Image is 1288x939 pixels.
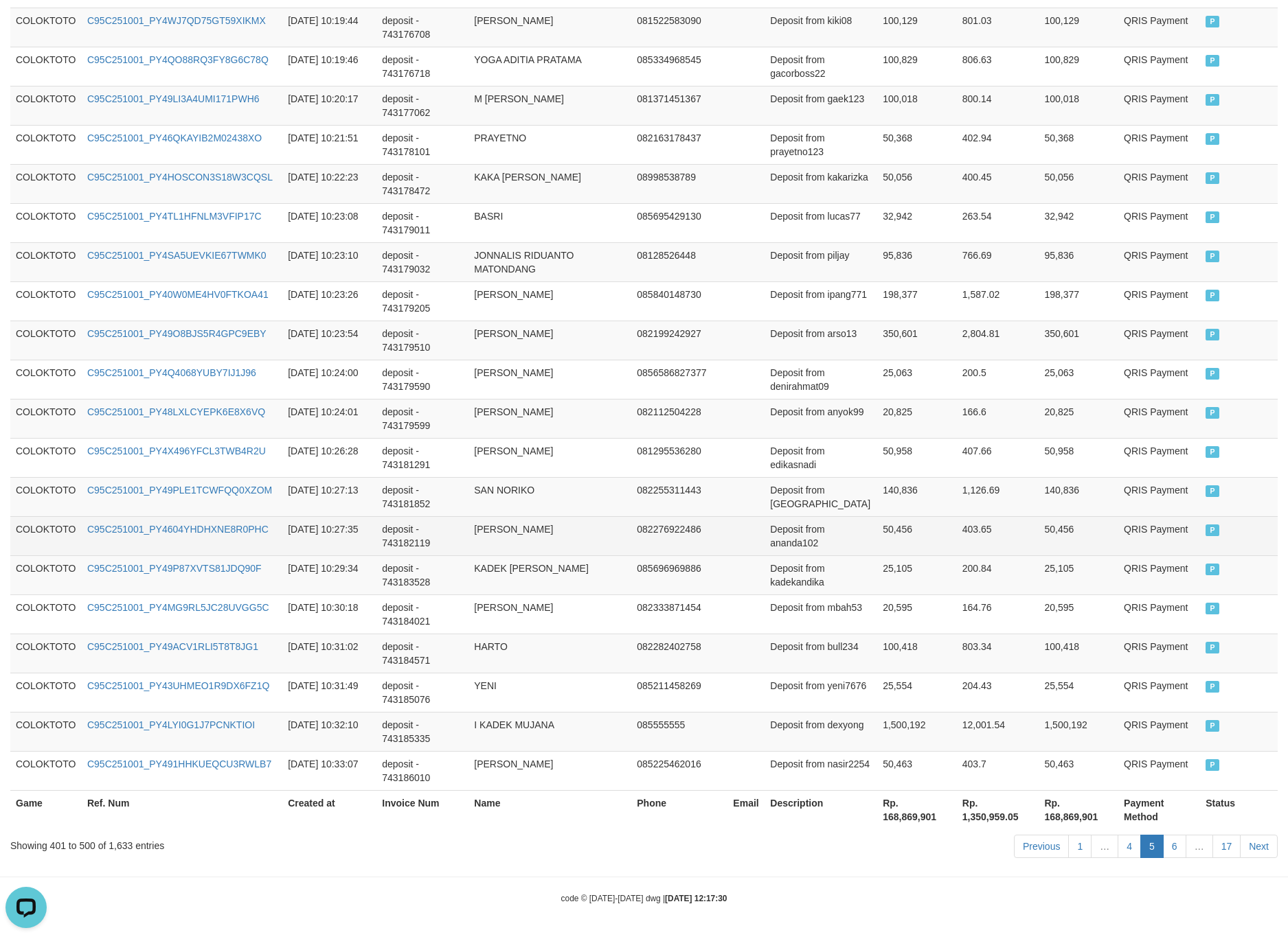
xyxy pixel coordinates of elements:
td: 402.94 [957,125,1039,164]
td: 100,018 [877,86,957,125]
td: deposit - 743179510 [376,321,468,360]
td: [DATE] 10:30:18 [282,594,376,634]
td: [DATE] 10:31:02 [282,634,376,673]
th: Rp. 1,350,959.05 [957,790,1039,829]
td: QRIS Payment [1118,477,1200,516]
td: 082199242927 [631,321,727,360]
td: deposit - 743178472 [376,164,468,203]
td: QRIS Payment [1118,86,1200,125]
small: code © [DATE]-[DATE] dwg | [561,894,727,903]
td: 082163178437 [631,125,727,164]
td: QRIS Payment [1118,516,1200,555]
a: C95C251001_PY4X496YFCL3TWB4R2U [87,445,266,456]
td: [DATE] 10:24:01 [282,399,376,438]
td: 50,456 [877,516,957,555]
td: deposit - 743185335 [376,712,468,751]
td: 198,377 [877,281,957,321]
td: I KADEK MUJANA [468,712,631,751]
a: 4 [1118,835,1141,858]
td: 403.7 [957,751,1039,790]
td: 20,595 [1039,594,1118,634]
th: Description [765,790,877,829]
td: 25,105 [1039,555,1118,594]
td: M [PERSON_NAME] [468,86,631,125]
td: 100,129 [877,8,957,47]
td: 20,825 [1039,399,1118,438]
td: [PERSON_NAME] [468,8,631,47]
td: deposit - 743182119 [376,516,468,555]
span: PAID [1206,368,1219,380]
td: 085225462016 [631,751,727,790]
span: PAID [1206,720,1219,732]
td: 085334968545 [631,47,727,86]
td: 100,829 [877,47,957,86]
td: COLOKTOTO [10,594,82,634]
td: 082255311443 [631,477,727,516]
a: C95C251001_PY40W0ME4HV0FTKOA41 [87,289,269,300]
td: COLOKTOTO [10,321,82,360]
td: [DATE] 10:27:13 [282,477,376,516]
td: Deposit from [GEOGRAPHIC_DATA] [765,477,877,516]
a: C95C251001_PY4LYI0G1J7PCNKTIOI [87,719,255,730]
td: 25,063 [877,360,957,399]
td: QRIS Payment [1118,634,1200,673]
td: deposit - 743181852 [376,477,468,516]
td: 403.65 [957,516,1039,555]
td: QRIS Payment [1118,164,1200,203]
th: Rp. 168,869,901 [877,790,957,829]
td: deposit - 743179032 [376,242,468,281]
a: C95C251001_PY4MG9RL5JC28UVGG5C [87,602,269,613]
td: 204.43 [957,673,1039,712]
span: PAID [1206,564,1219,575]
a: 1 [1068,835,1092,858]
td: 08998538789 [631,164,727,203]
td: YOGA ADITIA PRATAMA [468,47,631,86]
td: QRIS Payment [1118,399,1200,438]
th: Invoice Num [376,790,468,829]
td: 95,836 [1039,242,1118,281]
a: C95C251001_PY48LXLCYEPK6E8X6VQ [87,406,265,417]
a: C95C251001_PY4604YHDHXNE8R0PHC [87,524,269,535]
td: COLOKTOTO [10,86,82,125]
td: [DATE] 10:29:34 [282,555,376,594]
td: 50,463 [1039,751,1118,790]
td: COLOKTOTO [10,399,82,438]
td: 350,601 [1039,321,1118,360]
td: 20,595 [877,594,957,634]
td: 085695429130 [631,203,727,242]
a: Previous [1014,835,1069,858]
strong: [DATE] 12:17:30 [665,894,727,903]
td: Deposit from yeni7676 [765,673,877,712]
td: QRIS Payment [1118,8,1200,47]
td: 1,500,192 [1039,712,1118,751]
td: [DATE] 10:27:35 [282,516,376,555]
td: 082112504228 [631,399,727,438]
td: Deposit from edikasnadi [765,438,877,477]
a: 5 [1140,835,1164,858]
td: BASRI [468,203,631,242]
td: QRIS Payment [1118,47,1200,86]
td: 081371451367 [631,86,727,125]
td: [PERSON_NAME] [468,751,631,790]
td: 1,587.02 [957,281,1039,321]
td: 32,942 [877,203,957,242]
td: 082276922486 [631,516,727,555]
td: Deposit from gaek123 [765,86,877,125]
td: [DATE] 10:22:23 [282,164,376,203]
td: Deposit from arso13 [765,321,877,360]
td: QRIS Payment [1118,555,1200,594]
td: 50,958 [877,438,957,477]
td: deposit - 743181291 [376,438,468,477]
td: 801.03 [957,8,1039,47]
td: 082333871454 [631,594,727,634]
td: [DATE] 10:19:44 [282,8,376,47]
td: COLOKTOTO [10,203,82,242]
td: deposit - 743186010 [376,751,468,790]
td: 12,001.54 [957,712,1039,751]
td: 20,825 [877,399,957,438]
td: 1,500,192 [877,712,957,751]
a: Next [1240,835,1278,858]
td: Deposit from prayetno123 [765,125,877,164]
td: Deposit from kiki08 [765,8,877,47]
td: COLOKTOTO [10,516,82,555]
